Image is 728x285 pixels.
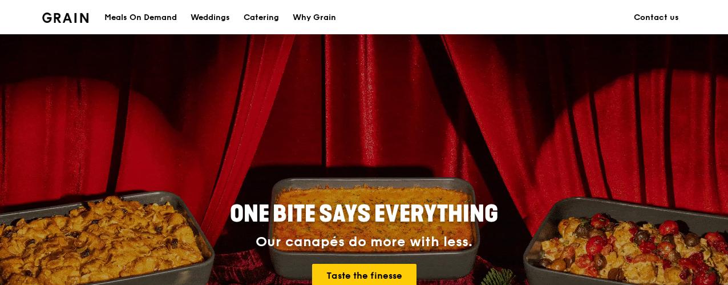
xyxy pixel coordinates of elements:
[237,1,286,35] a: Catering
[159,234,569,250] div: Our canapés do more with less.
[104,1,177,35] div: Meals On Demand
[191,1,230,35] div: Weddings
[286,1,343,35] a: Why Grain
[184,1,237,35] a: Weddings
[42,13,88,23] img: Grain
[230,200,498,228] span: ONE BITE SAYS EVERYTHING
[293,1,336,35] div: Why Grain
[244,1,279,35] div: Catering
[627,1,686,35] a: Contact us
